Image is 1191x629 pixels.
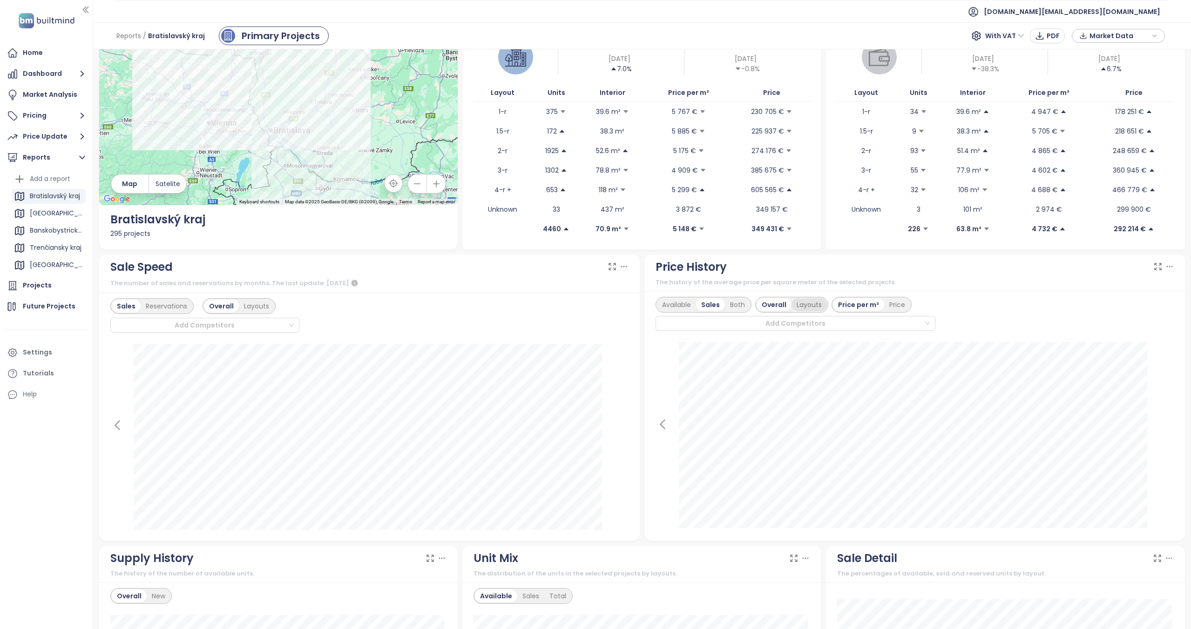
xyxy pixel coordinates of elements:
span: caret-down [920,167,927,174]
th: Price per m² [1004,84,1094,102]
p: 93 [910,146,918,156]
p: 4 909 € [671,165,698,175]
span: caret-up [559,128,565,134]
span: caret-up [1100,66,1107,72]
button: PDF [1030,28,1065,43]
p: 38.3 m² [957,126,981,136]
div: [GEOGRAPHIC_DATA] [12,258,86,273]
td: 2-r [474,141,531,161]
span: caret-down [1059,128,1066,134]
div: -38.3% [971,64,999,74]
p: 218 651 € [1115,126,1144,136]
p: 248 659 € [1113,146,1147,156]
td: 2-r [837,141,895,161]
span: caret-down [623,108,629,115]
p: 38.3 m² [600,126,624,136]
a: primary [219,27,329,45]
div: Help [5,385,88,404]
img: house [505,47,526,67]
span: caret-up [1148,226,1154,232]
div: Tutorials [23,368,54,379]
div: Layouts [239,300,274,313]
p: 34 [910,107,919,117]
span: caret-down [920,108,927,115]
div: Overall [757,298,792,311]
p: 172 [547,126,557,136]
p: 106 m² [958,185,980,195]
div: The number of sales and reservations by months. The last update: [DATE] [110,278,629,289]
button: Price Update [5,127,88,146]
th: Units [895,84,942,102]
td: 4-r + [474,180,531,200]
span: caret-up [786,187,792,193]
span: caret-up [561,167,567,174]
p: 52.6 m² [596,146,620,156]
td: 1-r [474,102,531,121]
span: caret-up [1146,128,1152,134]
span: caret-up [983,128,989,134]
td: 1-r [837,102,895,121]
button: Dashboard [5,65,88,83]
th: Layout [837,84,895,102]
span: Map [122,179,137,189]
p: 78.8 m² [595,165,621,175]
span: caret-down [699,128,705,134]
div: Available [657,298,696,311]
div: Trenčiansky kraj [12,241,86,255]
div: [GEOGRAPHIC_DATA] [12,206,86,221]
img: wallet [869,47,890,67]
p: 385 675 € [751,165,784,175]
a: Projects [5,276,88,295]
div: Bratislavský kraj [30,190,80,202]
div: Price per m² [833,298,884,311]
p: 653 [546,185,558,195]
p: 4 732 € [1032,224,1057,234]
th: Layout [474,84,531,102]
span: / [143,27,146,44]
button: Keyboard shortcuts [239,199,279,205]
div: Price [884,298,910,311]
span: caret-down [983,226,990,232]
a: Report a map error [418,199,455,204]
span: caret-up [1146,108,1152,115]
p: 178 251 € [1115,107,1144,117]
p: 1302 [545,165,559,175]
a: Home [5,44,88,62]
td: Unknown [474,200,531,219]
span: caret-down [971,66,977,72]
p: 230 705 € [751,107,784,117]
td: 3-r [837,161,895,180]
a: Settings [5,343,88,362]
span: caret-down [699,108,706,115]
p: 3 872 € [676,204,701,214]
div: Banskobystrický kraj [30,225,83,236]
div: Layouts [792,298,827,311]
span: [DATE] [1098,54,1120,64]
div: The percentages of available, sold and reserved units by layout. [837,569,1174,578]
a: Open this area in Google Maps (opens a new window) [102,193,132,205]
td: 4-r + [837,180,895,200]
th: Price per m² [644,84,734,102]
div: Sale Detail [837,549,897,567]
p: 2 974 € [1036,204,1062,214]
span: caret-down [620,187,626,193]
button: Satelite [149,174,186,193]
a: Future Projects [5,297,88,316]
p: 101 m² [963,204,982,214]
div: The history of the average price per square meter of the selected projects. [656,278,1174,287]
p: 349 431 € [751,224,784,234]
td: 3-r [474,161,531,180]
div: Banskobystrický kraj [12,223,86,238]
div: 6.7% [1100,64,1122,74]
p: 39.6 m² [956,107,981,117]
p: 292 214 € [1114,224,1146,234]
a: Market Analysis [5,86,88,104]
p: 5 767 € [672,107,697,117]
span: caret-up [610,66,617,72]
div: Price History [656,258,727,276]
p: 5 299 € [672,185,697,195]
th: Interior [581,84,643,102]
p: 4 602 € [1032,165,1058,175]
span: caret-down [785,147,792,154]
